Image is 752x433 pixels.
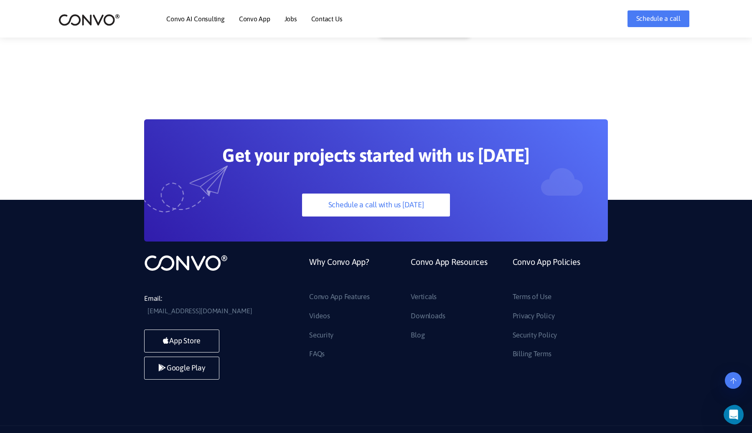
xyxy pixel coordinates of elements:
a: Security [309,329,333,342]
a: App Store [144,330,219,352]
a: [EMAIL_ADDRESS][DOMAIN_NAME] [147,305,252,317]
iframe: Intercom live chat [724,405,749,425]
a: Downloads [411,310,445,323]
a: Schedule a call [628,10,689,27]
a: Convo App Policies [513,254,580,290]
div: Footer [303,254,608,367]
a: Verticals [411,290,437,304]
a: Security Policy [513,329,557,342]
img: logo_not_found [144,254,228,272]
a: Privacy Policy [513,310,555,323]
a: Convo App Resources [411,254,487,290]
a: Billing Terms [513,347,551,361]
img: logo_2.png [58,13,120,26]
a: Why Convo App? [309,254,369,290]
a: Terms of Use [513,290,551,304]
li: Email: [144,292,269,317]
a: Blog [411,329,424,342]
a: Google Play [144,357,219,380]
a: Contact Us [311,15,343,22]
a: FAQs [309,347,325,361]
a: Videos [309,310,330,323]
a: Convo App [239,15,270,22]
a: Convo AI Consulting [166,15,224,22]
a: Jobs [285,15,297,22]
h2: Get your projects started with us [DATE] [184,144,568,173]
a: Schedule a call with us [DATE] [302,194,450,216]
a: Convo App Features [309,290,370,304]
